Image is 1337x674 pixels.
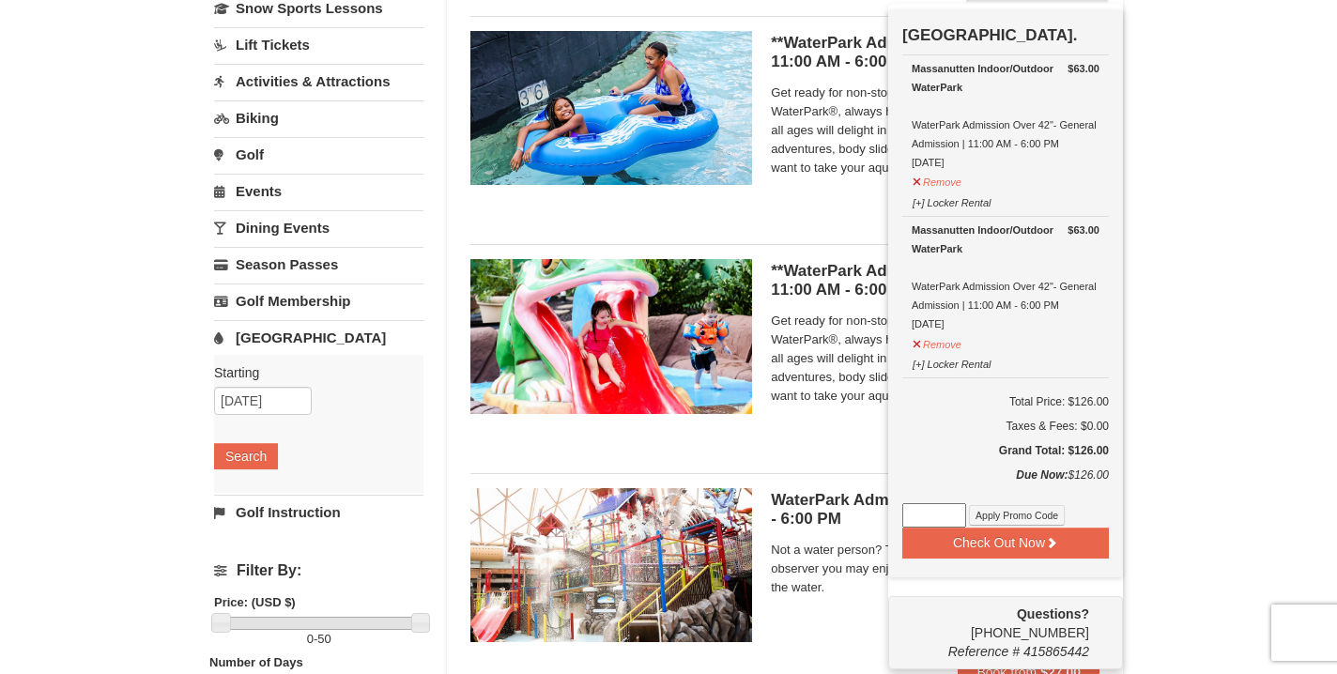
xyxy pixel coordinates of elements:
[771,84,1099,177] span: Get ready for non-stop thrills at the Massanutten WaterPark®, always heated to 84° Fahrenheit. Ch...
[214,283,423,318] a: Golf Membership
[214,174,423,208] a: Events
[1016,468,1068,482] strong: Due Now:
[902,528,1109,558] button: Check Out Now
[1068,221,1099,239] strong: $63.00
[902,605,1089,640] span: [PHONE_NUMBER]
[912,168,962,191] button: Remove
[214,595,296,609] strong: Price: (USD $)
[214,137,423,172] a: Golf
[470,488,752,642] img: 6619917-744-d8335919.jpg
[470,31,752,185] img: 6619917-726-5d57f225.jpg
[214,320,423,355] a: [GEOGRAPHIC_DATA]
[214,630,423,649] label: -
[902,392,1109,411] h6: Total Price: $126.00
[902,466,1109,503] div: $126.00
[214,247,423,282] a: Season Passes
[214,100,423,135] a: Biking
[317,632,330,646] span: 50
[771,491,1099,528] h5: WaterPark Admission- Observer | 11:00 AM - 6:00 PM
[1023,644,1089,659] span: 415865442
[902,26,1077,44] strong: [GEOGRAPHIC_DATA].
[948,644,1020,659] span: Reference #
[1068,59,1099,78] strong: $63.00
[902,441,1109,460] h5: Grand Total: $126.00
[912,189,991,212] button: [+] Locker Rental
[912,330,962,354] button: Remove
[214,27,423,62] a: Lift Tickets
[209,655,303,669] strong: Number of Days
[771,34,1099,71] h5: **WaterPark Admission - Over 42” Tall | 11:00 AM - 6:00 PM
[771,312,1099,406] span: Get ready for non-stop thrills at the Massanutten WaterPark®, always heated to 84° Fahrenheit. Ch...
[214,363,409,382] label: Starting
[214,443,278,469] button: Search
[969,505,1065,526] button: Apply Promo Code
[470,259,752,413] img: 6619917-738-d4d758dd.jpg
[912,59,1099,97] div: Massanutten Indoor/Outdoor WaterPark
[912,221,1099,258] div: Massanutten Indoor/Outdoor WaterPark
[771,262,1099,299] h5: **WaterPark Admission - Under 42” Tall | 11:00 AM - 6:00 PM
[912,59,1099,172] div: WaterPark Admission Over 42"- General Admission | 11:00 AM - 6:00 PM [DATE]
[214,495,423,529] a: Golf Instruction
[307,632,314,646] span: 0
[912,350,991,374] button: [+] Locker Rental
[1017,606,1089,621] strong: Questions?
[214,562,423,579] h4: Filter By:
[214,210,423,245] a: Dining Events
[214,64,423,99] a: Activities & Attractions
[912,221,1099,333] div: WaterPark Admission Over 42"- General Admission | 11:00 AM - 6:00 PM [DATE]
[902,417,1109,436] div: Taxes & Fees: $0.00
[771,541,1099,597] span: Not a water person? Then this ticket is just for you. As an observer you may enjoy the WaterPark ...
